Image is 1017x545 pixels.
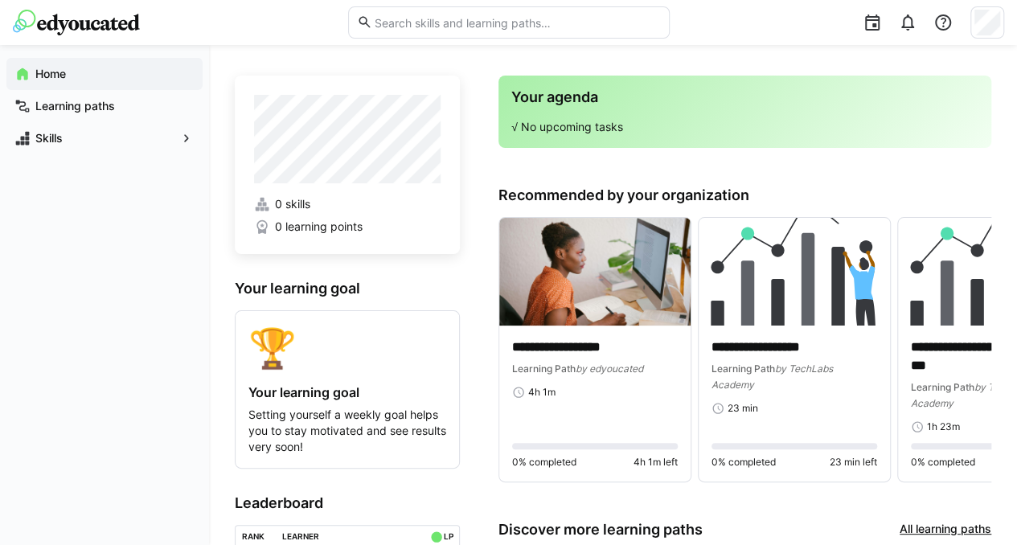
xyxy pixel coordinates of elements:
span: 23 min [728,402,758,415]
div: 🏆 [248,324,446,371]
h3: Your learning goal [235,280,460,297]
p: √ No upcoming tasks [511,119,978,135]
span: 1h 23m [927,420,960,433]
span: Learning Path [512,363,576,375]
span: by edyoucated [576,363,643,375]
h4: Your learning goal [248,384,446,400]
span: 0 learning points [275,219,363,235]
span: 4h 1m left [634,456,678,469]
span: 0% completed [911,456,975,469]
span: Learning Path [711,363,775,375]
h3: Leaderboard [235,494,460,512]
h3: Your agenda [511,88,978,106]
span: by TechLabs Academy [711,363,833,391]
img: image [699,218,890,326]
div: Rank [242,531,265,541]
span: 4h 1m [528,386,556,399]
span: 0% completed [512,456,576,469]
span: Learning Path [911,381,974,393]
span: 0 skills [275,196,310,212]
input: Search skills and learning paths… [372,15,660,30]
h3: Recommended by your organization [498,186,991,204]
img: image [499,218,691,326]
p: Setting yourself a weekly goal helps you to stay motivated and see results very soon! [248,407,446,455]
span: 0% completed [711,456,776,469]
a: 0 skills [254,196,441,212]
a: All learning paths [900,521,991,539]
h3: Discover more learning paths [498,521,703,539]
div: Learner [282,531,319,541]
div: LP [443,531,453,541]
span: 23 min left [830,456,877,469]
